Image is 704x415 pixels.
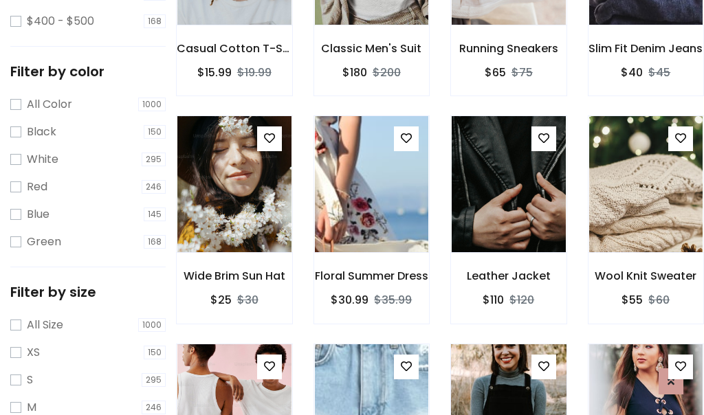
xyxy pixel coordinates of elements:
h6: Wide Brim Sun Hat [177,269,292,282]
del: $120 [509,292,534,308]
label: XS [27,344,40,361]
label: Blue [27,206,49,223]
label: Green [27,234,61,250]
span: 295 [142,373,166,387]
label: Black [27,124,56,140]
span: 246 [142,180,166,194]
span: 1000 [138,318,166,332]
h6: $15.99 [197,66,232,79]
del: $60 [648,292,670,308]
label: White [27,151,58,168]
label: S [27,372,33,388]
h6: $65 [485,66,506,79]
h6: Wool Knit Sweater [588,269,704,282]
h6: Leather Jacket [451,269,566,282]
span: 295 [142,153,166,166]
del: $35.99 [374,292,412,308]
h6: Casual Cotton T-Shirt [177,42,292,55]
h6: $30.99 [331,293,368,306]
h6: $110 [483,293,504,306]
h6: Classic Men's Suit [314,42,430,55]
span: 168 [144,14,166,28]
del: $75 [511,65,533,80]
span: 150 [144,125,166,139]
del: $45 [648,65,670,80]
del: $30 [237,292,258,308]
h5: Filter by color [10,63,166,80]
h6: $40 [621,66,643,79]
span: 145 [144,207,166,221]
label: All Color [27,96,72,113]
h6: Running Sneakers [451,42,566,55]
h6: Slim Fit Denim Jeans [588,42,704,55]
del: $200 [373,65,401,80]
h6: $25 [210,293,232,306]
span: 246 [142,401,166,414]
h6: Floral Summer Dress [314,269,430,282]
del: $19.99 [237,65,272,80]
label: $400 - $500 [27,13,94,30]
h6: $180 [342,66,367,79]
h6: $55 [621,293,643,306]
h5: Filter by size [10,284,166,300]
span: 150 [144,346,166,359]
label: Red [27,179,47,195]
span: 1000 [138,98,166,111]
label: All Size [27,317,63,333]
span: 168 [144,235,166,249]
